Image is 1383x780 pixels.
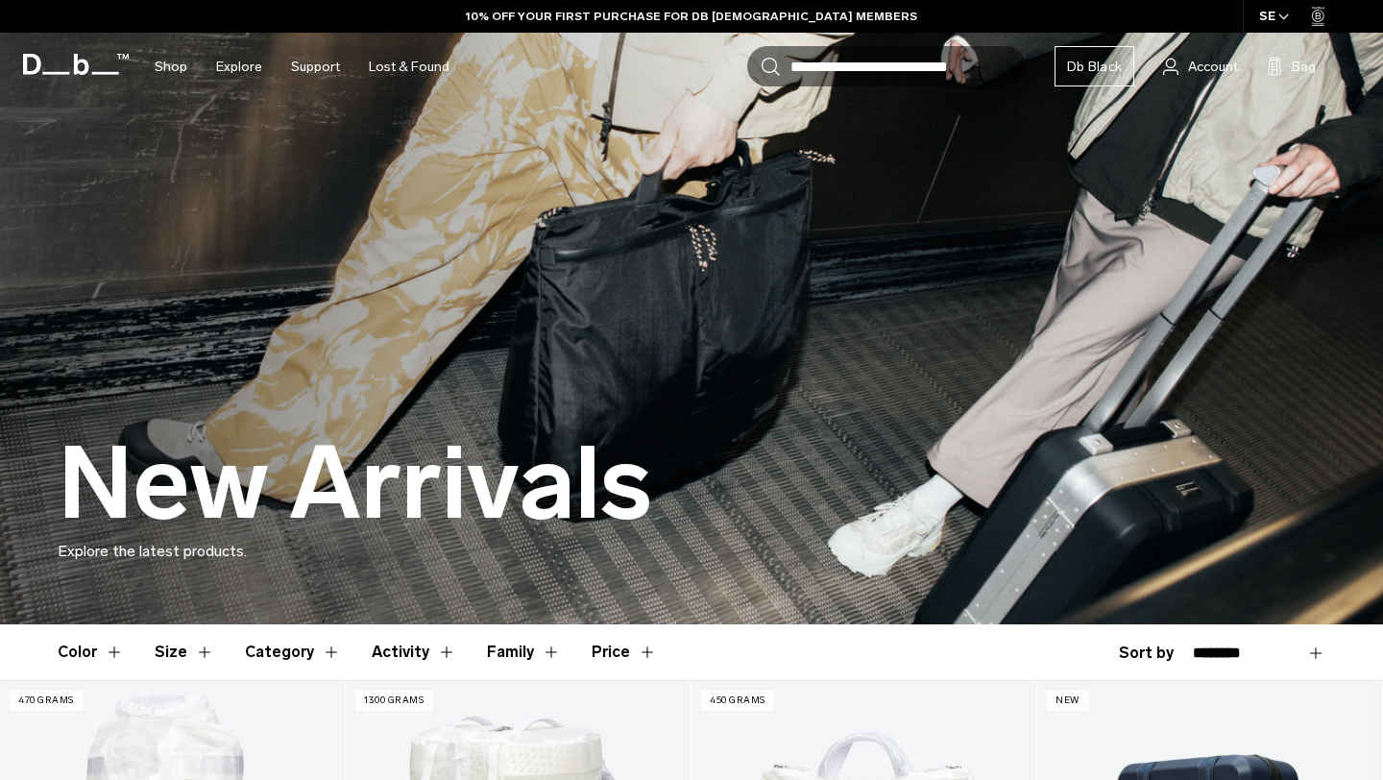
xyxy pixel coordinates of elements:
button: Toggle Filter [155,624,214,680]
p: 470 grams [10,691,83,711]
a: Shop [155,33,187,101]
a: Db Black [1055,46,1134,86]
a: Explore [216,33,262,101]
p: 450 grams [701,691,774,711]
p: Explore the latest products. [58,540,1325,563]
a: Support [291,33,340,101]
button: Toggle Price [592,624,657,680]
button: Toggle Filter [487,624,561,680]
span: Bag [1292,57,1316,77]
button: Toggle Filter [372,624,456,680]
button: Toggle Filter [58,624,124,680]
span: Account [1188,57,1238,77]
p: 1300 grams [355,691,432,711]
button: Bag [1267,55,1316,78]
a: Lost & Found [369,33,449,101]
nav: Main Navigation [140,33,464,101]
a: 10% OFF YOUR FIRST PURCHASE FOR DB [DEMOGRAPHIC_DATA] MEMBERS [466,8,917,25]
a: Account [1163,55,1238,78]
h1: New Arrivals [58,428,652,540]
p: New [1047,691,1088,711]
button: Toggle Filter [245,624,341,680]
